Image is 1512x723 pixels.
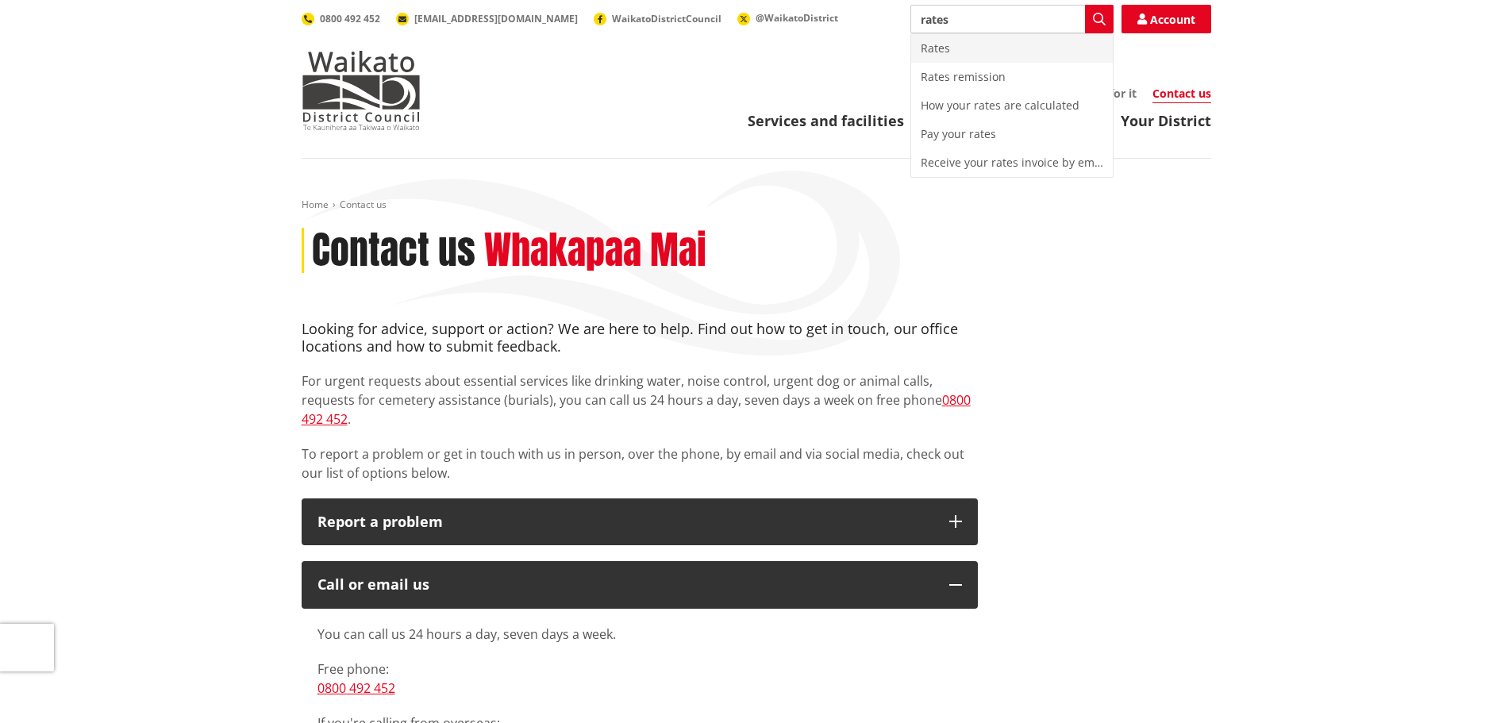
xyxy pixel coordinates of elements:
[414,12,578,25] span: [EMAIL_ADDRESS][DOMAIN_NAME]
[302,51,421,130] img: Waikato District Council - Te Kaunihera aa Takiwaa o Waikato
[1152,86,1211,103] a: Contact us
[911,148,1113,177] div: Receive your rates invoice by email
[911,63,1113,91] div: Rates remission
[612,12,721,25] span: WaikatoDistrictCouncil
[302,321,978,355] h4: Looking for advice, support or action? We are here to help. Find out how to get in touch, our off...
[910,5,1114,33] input: Search input
[302,371,978,429] p: For urgent requests about essential services like drinking water, noise control, urgent dog or an...
[911,120,1113,148] div: Pay your rates
[340,198,387,211] span: Contact us
[312,228,475,274] h1: Contact us
[317,625,962,644] p: You can call us 24 hours a day, seven days a week.
[302,498,978,546] button: Report a problem
[748,111,904,130] a: Services and facilities
[320,12,380,25] span: 0800 492 452
[396,12,578,25] a: [EMAIL_ADDRESS][DOMAIN_NAME]
[756,11,838,25] span: @WaikatoDistrict
[302,391,971,428] a: 0800 492 452
[317,577,933,593] div: Call or email us
[1121,5,1211,33] a: Account
[302,561,978,609] button: Call or email us
[302,198,329,211] a: Home
[737,11,838,25] a: @WaikatoDistrict
[317,679,395,697] a: 0800 492 452
[317,514,933,530] p: Report a problem
[302,198,1211,212] nav: breadcrumb
[1439,656,1496,713] iframe: Messenger Launcher
[594,12,721,25] a: WaikatoDistrictCouncil
[1121,111,1211,130] a: Your District
[317,660,962,698] p: Free phone:
[911,34,1113,63] div: Rates
[302,444,978,483] p: To report a problem or get in touch with us in person, over the phone, by email and via social me...
[302,12,380,25] a: 0800 492 452
[911,91,1113,120] div: How your rates are calculated
[484,228,706,274] h2: Whakapaa Mai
